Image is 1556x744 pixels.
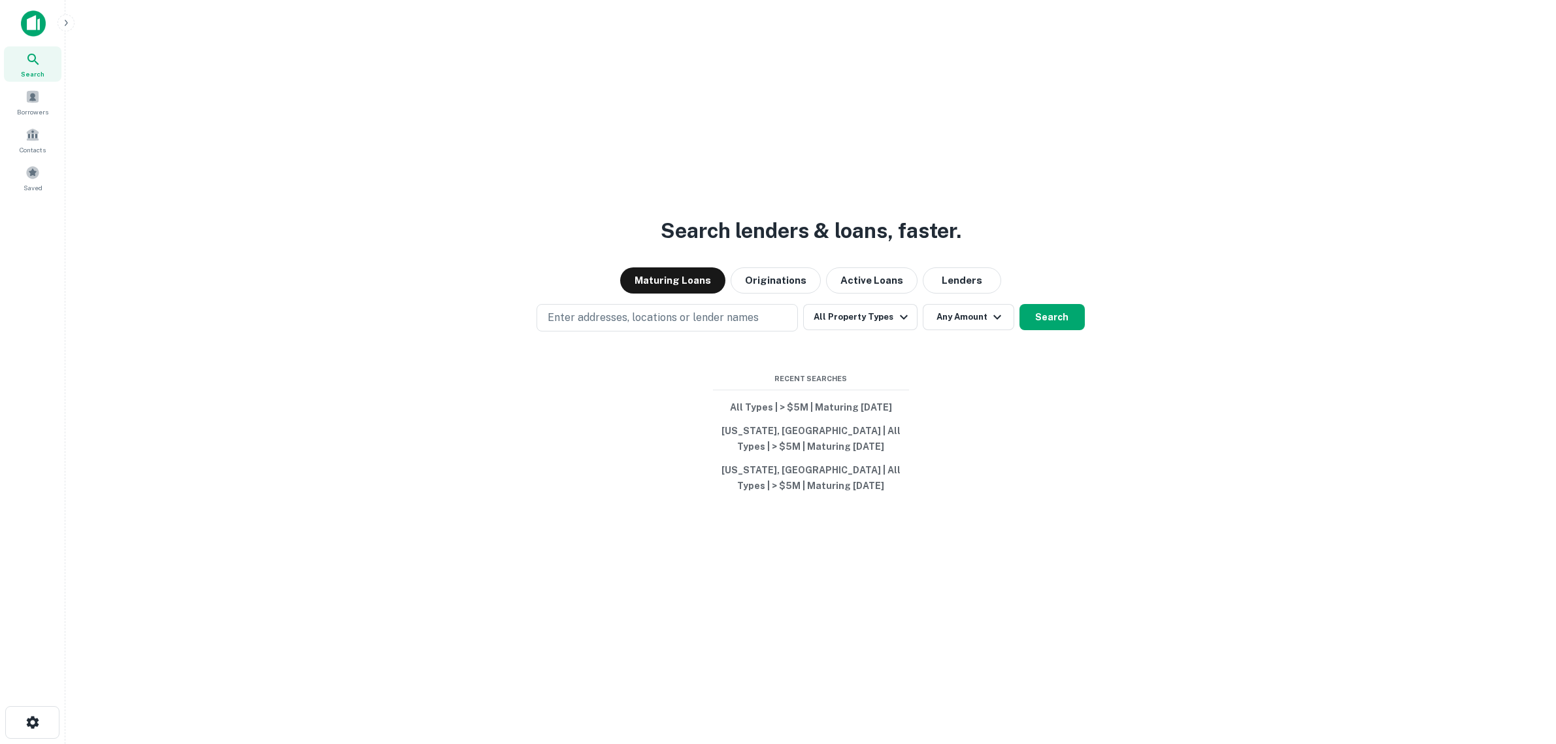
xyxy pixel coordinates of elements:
[21,69,44,79] span: Search
[923,304,1014,330] button: Any Amount
[548,310,759,326] p: Enter addresses, locations or lender names
[826,267,918,294] button: Active Loans
[1019,304,1085,330] button: Search
[4,160,61,195] a: Saved
[731,267,821,294] button: Originations
[620,267,725,294] button: Maturing Loans
[4,84,61,120] a: Borrowers
[4,122,61,158] a: Contacts
[17,107,48,117] span: Borrowers
[803,304,917,330] button: All Property Types
[20,144,46,155] span: Contacts
[713,373,909,384] span: Recent Searches
[713,419,909,458] button: [US_STATE], [GEOGRAPHIC_DATA] | All Types | > $5M | Maturing [DATE]
[923,267,1001,294] button: Lenders
[21,10,46,37] img: capitalize-icon.png
[1491,639,1556,702] iframe: Chat Widget
[713,458,909,498] button: [US_STATE], [GEOGRAPHIC_DATA] | All Types | > $5M | Maturing [DATE]
[4,46,61,82] a: Search
[24,182,42,193] span: Saved
[537,304,798,331] button: Enter addresses, locations or lender names
[661,215,961,246] h3: Search lenders & loans, faster.
[713,396,909,419] button: All Types | > $5M | Maturing [DATE]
